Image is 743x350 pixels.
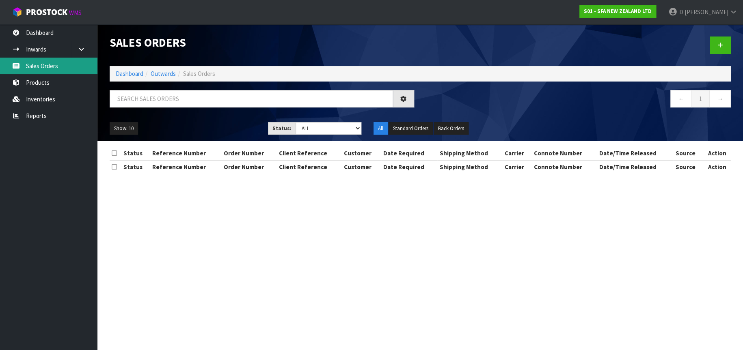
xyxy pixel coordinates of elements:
[670,90,692,107] a: ←
[151,70,176,77] a: Outwards
[673,147,703,160] th: Source
[110,90,393,107] input: Search sales orders
[183,70,215,77] span: Sales Orders
[342,160,381,173] th: Customer
[381,147,437,160] th: Date Required
[222,160,277,173] th: Order Number
[584,8,652,15] strong: S01 - SFA NEW ZEALAND LTD
[703,160,731,173] th: Action
[121,147,150,160] th: Status
[110,122,138,135] button: Show: 10
[597,160,673,173] th: Date/Time Released
[503,160,532,173] th: Carrier
[116,70,143,77] a: Dashboard
[597,147,673,160] th: Date/Time Released
[389,122,433,135] button: Standard Orders
[121,160,150,173] th: Status
[437,160,502,173] th: Shipping Method
[532,160,597,173] th: Connote Number
[150,160,222,173] th: Reference Number
[12,7,22,17] img: cube-alt.png
[503,147,532,160] th: Carrier
[277,160,342,173] th: Client Reference
[532,147,597,160] th: Connote Number
[69,9,82,17] small: WMS
[381,160,437,173] th: Date Required
[679,8,683,16] span: D
[26,7,67,17] span: ProStock
[342,147,381,160] th: Customer
[434,122,469,135] button: Back Orders
[691,90,710,107] a: 1
[709,90,731,107] a: →
[277,147,342,160] th: Client Reference
[222,147,277,160] th: Order Number
[703,147,731,160] th: Action
[374,122,388,135] button: All
[272,125,292,132] strong: Status:
[673,160,703,173] th: Source
[110,37,414,49] h1: Sales Orders
[150,147,222,160] th: Reference Number
[684,8,728,16] span: [PERSON_NAME]
[426,90,731,110] nav: Page navigation
[437,147,502,160] th: Shipping Method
